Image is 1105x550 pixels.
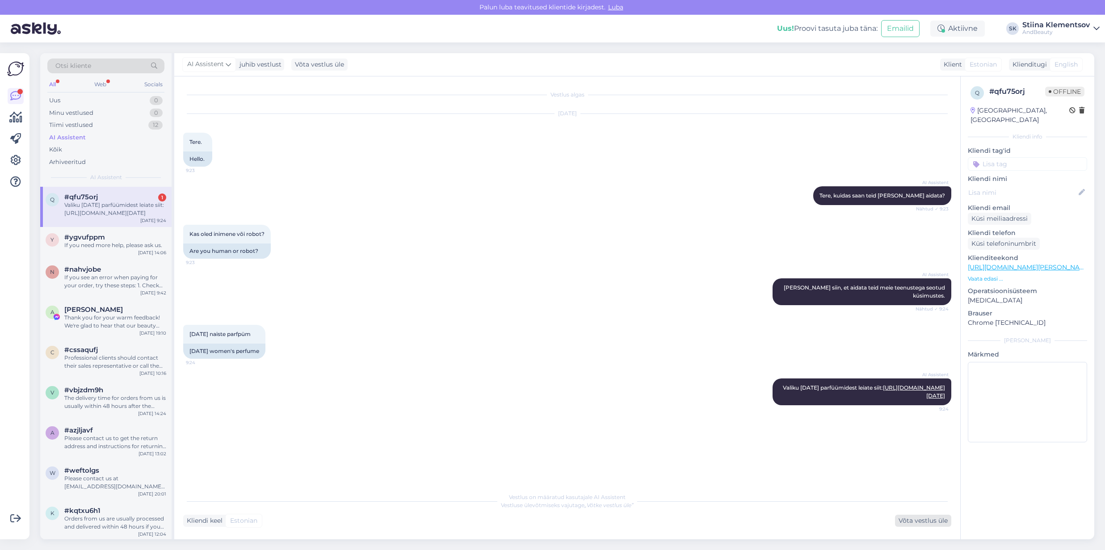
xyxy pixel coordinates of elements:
div: All [47,79,58,90]
span: #qfu75orj [64,193,98,201]
span: #kqtxu6h1 [64,507,101,515]
span: 9:23 [186,167,219,174]
p: Operatsioonisüsteem [968,286,1087,296]
div: Valiku [DATE] parfüümidest leiate siit: [URL][DOMAIN_NAME][DATE] [64,201,166,217]
span: w [50,470,55,476]
span: Luba [605,3,626,11]
div: Vestlus algas [183,91,951,99]
span: q [50,196,55,203]
div: Web [92,79,108,90]
span: Nähtud ✓ 9:23 [915,206,949,212]
p: Kliendi nimi [968,174,1087,184]
span: q [975,89,979,96]
div: Klient [940,60,962,69]
p: Kliendi tag'id [968,146,1087,155]
span: AI Assistent [187,59,224,69]
img: Askly Logo [7,60,24,77]
button: Emailid [881,20,920,37]
div: Uus [49,96,60,105]
input: Lisa nimi [968,188,1077,197]
span: Estonian [230,516,257,525]
div: Socials [143,79,164,90]
div: [DATE] 13:02 [139,450,166,457]
span: #ygvufppm [64,233,105,241]
span: Tere. [189,139,202,145]
i: „Võtke vestlus üle” [584,502,634,508]
span: k [50,510,55,516]
span: Vestluse ülevõtmiseks vajutage [501,502,634,508]
span: a [50,429,55,436]
p: [MEDICAL_DATA] [968,296,1087,305]
div: Arhiveeritud [49,158,86,167]
div: Professional clients should contact their sales representative or call the phone number we provid... [64,354,166,370]
span: Estonian [970,60,997,69]
div: [DATE] 9:42 [140,290,166,296]
span: AI Assistent [915,179,949,186]
span: Angelina Rebane [64,306,123,314]
p: Kliendi telefon [968,228,1087,238]
div: Proovi tasuta juba täna: [777,23,878,34]
span: Kas oled inimene või robot? [189,231,265,237]
div: 0 [150,109,163,118]
div: [DATE] 14:24 [138,410,166,417]
span: n [50,269,55,275]
div: Kliendi info [968,133,1087,141]
div: The delivery time for orders from us is usually within 48 hours after the order is confirmed, if ... [64,394,166,410]
div: Kliendi keel [183,516,223,525]
div: [DATE] 9:24 [140,217,166,224]
span: AI Assistent [915,271,949,278]
div: SK [1006,22,1019,35]
div: Thank you for your warm feedback! We're glad to hear that our beauty boxes bring joy and discover... [64,314,166,330]
div: 0 [150,96,163,105]
p: Vaata edasi ... [968,275,1087,283]
div: Hello. [183,151,212,167]
div: AI Assistent [49,133,86,142]
div: If you see an error when paying for your order, try these steps: 1. Check Order Status: Log into ... [64,273,166,290]
div: [DATE] 10:16 [139,370,166,377]
span: English [1055,60,1078,69]
div: Klienditugi [1009,60,1047,69]
div: If you need more help, please ask us. [64,241,166,249]
div: [DATE] 12:04 [138,531,166,537]
span: Offline [1045,87,1084,97]
div: 12 [148,121,163,130]
div: Minu vestlused [49,109,93,118]
div: Orders from us are usually processed and delivered within 48 hours if you order before 13:00. But... [64,515,166,531]
span: #nahvjobe [64,265,101,273]
div: Küsi telefoninumbrit [968,238,1040,250]
div: Tiimi vestlused [49,121,93,130]
span: [PERSON_NAME] siin, et aidata teid meie teenustega seotud küsimustes. [784,284,946,299]
span: AI Assistent [915,371,949,378]
span: #weftolgs [64,466,99,474]
p: Klienditeekond [968,253,1087,263]
div: 1 [158,193,166,202]
div: AndBeauty [1022,29,1090,36]
span: 9:24 [915,406,949,412]
div: # qfu75orj [989,86,1045,97]
p: Märkmed [968,350,1087,359]
div: [DATE] 19:10 [139,330,166,336]
div: [DATE] 20:01 [138,491,166,497]
div: [DATE] [183,109,951,118]
span: Valiku [DATE] parfüümidest leiate siit: [783,384,945,399]
div: [DATE] 14:06 [138,249,166,256]
span: 9:24 [186,359,219,366]
div: [PERSON_NAME] [968,336,1087,344]
b: Uus! [777,24,794,33]
span: Tere, kuidas saan teid [PERSON_NAME] aidata? [819,192,945,199]
a: Stiina KlementsovAndBeauty [1022,21,1100,36]
div: juhib vestlust [236,60,282,69]
a: [URL][DOMAIN_NAME][DATE] [883,384,945,399]
span: Nähtud ✓ 9:24 [915,306,949,312]
span: v [50,389,54,396]
span: Otsi kliente [55,61,91,71]
div: [GEOGRAPHIC_DATA], [GEOGRAPHIC_DATA] [971,106,1069,125]
span: 9:23 [186,259,219,266]
div: Võta vestlus üle [895,515,951,527]
p: Chrome [TECHNICAL_ID] [968,318,1087,327]
span: #vbjzdm9h [64,386,103,394]
div: Aktiivne [930,21,985,37]
span: [DATE] naiste parfpüm [189,331,251,337]
div: Please contact us at [EMAIL_ADDRESS][DOMAIN_NAME] for help or questions. [64,474,166,491]
div: Stiina Klementsov [1022,21,1090,29]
